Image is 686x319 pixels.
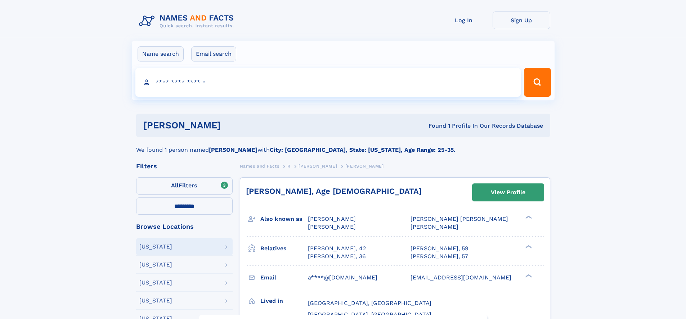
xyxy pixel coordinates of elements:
div: Found 1 Profile In Our Records Database [324,122,543,130]
span: [PERSON_NAME] [308,215,356,222]
span: [PERSON_NAME] [299,164,337,169]
label: Filters [136,177,233,195]
span: [PERSON_NAME] [411,223,458,230]
span: All [171,182,179,189]
div: [US_STATE] [139,298,172,304]
h3: Lived in [260,295,308,307]
div: [US_STATE] [139,244,172,250]
a: Log In [435,12,493,29]
h3: Also known as [260,213,308,225]
div: [US_STATE] [139,280,172,286]
a: [PERSON_NAME], Age [DEMOGRAPHIC_DATA] [246,187,422,196]
span: [PERSON_NAME] [PERSON_NAME] [411,215,508,222]
div: View Profile [491,184,525,201]
a: [PERSON_NAME], 57 [411,252,468,260]
a: Names and Facts [240,161,279,170]
label: Name search [138,46,184,61]
div: Browse Locations [136,223,233,230]
button: Search Button [524,68,551,97]
span: [PERSON_NAME] [345,164,384,169]
h1: [PERSON_NAME] [143,121,325,130]
a: Sign Up [493,12,550,29]
h3: Relatives [260,242,308,255]
div: We found 1 person named with . [136,137,550,154]
a: [PERSON_NAME], 36 [308,252,366,260]
a: [PERSON_NAME], 59 [411,245,468,252]
b: [PERSON_NAME] [209,146,257,153]
div: Filters [136,163,233,169]
div: ❯ [524,273,532,278]
img: Logo Names and Facts [136,12,240,31]
input: search input [135,68,521,97]
a: [PERSON_NAME] [299,161,337,170]
span: [EMAIL_ADDRESS][DOMAIN_NAME] [411,274,511,281]
div: [US_STATE] [139,262,172,268]
a: View Profile [472,184,544,201]
span: [GEOGRAPHIC_DATA], [GEOGRAPHIC_DATA] [308,311,431,318]
span: R [287,164,291,169]
div: ❯ [524,215,532,220]
a: [PERSON_NAME], 42 [308,245,366,252]
label: Email search [191,46,236,61]
span: [GEOGRAPHIC_DATA], [GEOGRAPHIC_DATA] [308,300,431,306]
div: ❯ [524,244,532,249]
a: R [287,161,291,170]
h3: Email [260,272,308,284]
span: [PERSON_NAME] [308,223,356,230]
b: City: [GEOGRAPHIC_DATA], State: [US_STATE], Age Range: 25-35 [270,146,454,153]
